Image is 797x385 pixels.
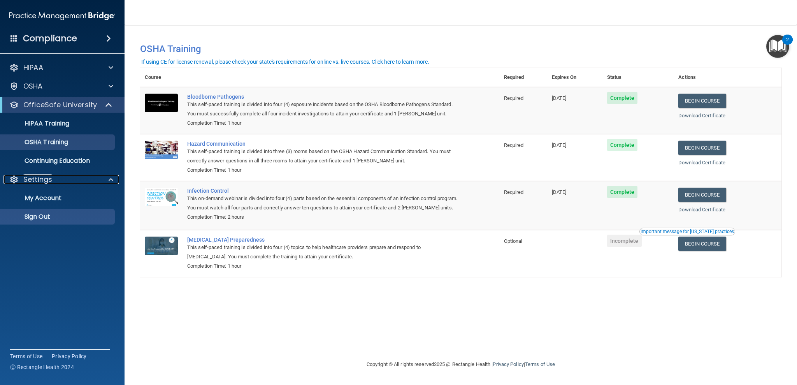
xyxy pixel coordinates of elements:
div: Completion Time: 1 hour [187,261,460,271]
a: Download Certificate [678,113,725,118]
span: Required [504,95,524,101]
a: Download Certificate [678,160,725,165]
div: Important message for [US_STATE] practices [641,229,734,234]
div: This self-paced training is divided into three (3) rooms based on the OSHA Hazard Communication S... [187,147,460,165]
p: HIPAA [23,63,43,72]
a: Privacy Policy [52,352,87,360]
th: Actions [674,68,781,87]
span: [DATE] [552,95,567,101]
div: If using CE for license renewal, please check your state's requirements for online vs. live cours... [141,59,429,64]
p: Settings [23,175,52,184]
th: Expires On [547,68,602,87]
span: Complete [607,186,638,198]
div: Completion Time: 1 hour [187,118,460,128]
button: Read this if you are a dental practitioner in the state of CA [639,228,735,235]
th: Status [602,68,674,87]
a: Bloodborne Pathogens [187,94,460,100]
p: HIPAA Training [5,120,69,127]
div: This self-paced training is divided into four (4) topics to help healthcare providers prepare and... [187,243,460,261]
span: Required [504,189,524,195]
span: Complete [607,92,638,104]
span: Optional [504,238,523,244]
div: Completion Time: 2 hours [187,213,460,222]
iframe: Drift Widget Chat Controller [758,331,788,361]
span: [DATE] [552,189,567,195]
a: OfficeSafe University [9,100,113,110]
a: Begin Course [678,188,726,202]
a: HIPAA [9,63,113,72]
div: This on-demand webinar is divided into four (4) parts based on the essential components of an inf... [187,194,460,213]
span: [DATE] [552,142,567,148]
button: Open Resource Center, 2 new notifications [766,35,789,58]
a: Infection Control [187,188,460,194]
a: Privacy Policy [493,361,523,367]
a: OSHA [9,82,113,91]
th: Required [499,68,547,87]
span: Complete [607,139,638,151]
a: Begin Course [678,237,726,251]
a: [MEDICAL_DATA] Preparedness [187,237,460,243]
p: OSHA Training [5,138,68,146]
div: 2 [786,40,789,50]
th: Course [140,68,183,87]
a: Terms of Use [10,352,42,360]
button: If using CE for license renewal, please check your state's requirements for online vs. live cours... [140,58,430,66]
p: My Account [5,194,111,202]
a: Download Certificate [678,207,725,213]
a: Hazard Communication [187,141,460,147]
a: Begin Course [678,141,726,155]
a: Settings [9,175,113,184]
img: PMB logo [9,8,115,24]
p: OfficeSafe University [23,100,97,110]
p: Sign Out [5,213,111,221]
span: Incomplete [607,235,642,247]
div: Copyright © All rights reserved 2025 @ Rectangle Health | | [319,352,603,377]
a: Terms of Use [525,361,555,367]
h4: Compliance [23,33,77,44]
p: Continuing Education [5,157,111,165]
h4: OSHA Training [140,44,781,54]
div: Completion Time: 1 hour [187,165,460,175]
span: Required [504,142,524,148]
p: OSHA [23,82,43,91]
div: This self-paced training is divided into four (4) exposure incidents based on the OSHA Bloodborne... [187,100,460,118]
a: Begin Course [678,94,726,108]
span: Ⓒ Rectangle Health 2024 [10,363,74,371]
